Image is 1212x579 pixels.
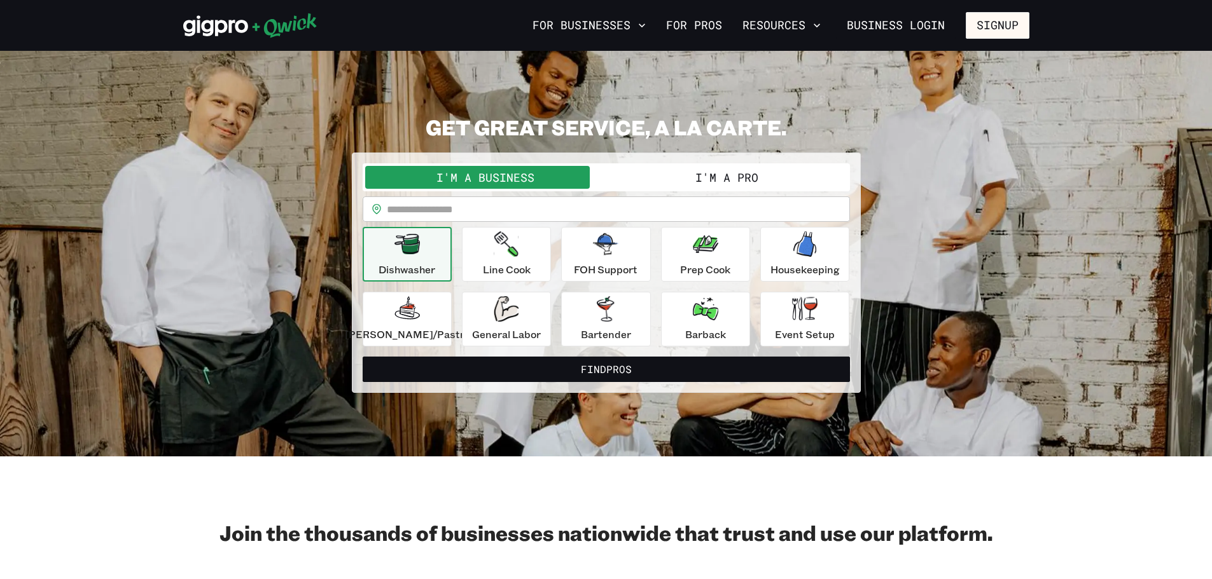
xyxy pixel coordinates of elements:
[770,262,840,277] p: Housekeeping
[352,114,861,140] h2: GET GREAT SERVICE, A LA CARTE.
[775,327,835,342] p: Event Setup
[661,292,750,346] button: Barback
[183,520,1029,545] h2: Join the thousands of businesses nationwide that trust and use our platform.
[363,357,850,382] button: FindPros
[680,262,730,277] p: Prep Cook
[345,327,470,342] p: [PERSON_NAME]/Pastry
[581,327,631,342] p: Bartender
[363,292,452,346] button: [PERSON_NAME]/Pastry
[760,227,849,282] button: Housekeeping
[606,166,847,189] button: I'm a Pro
[462,292,551,346] button: General Labor
[966,12,1029,39] button: Signup
[483,262,531,277] p: Line Cook
[363,227,452,282] button: Dishwasher
[527,15,651,36] button: For Businesses
[760,292,849,346] button: Event Setup
[836,12,956,39] a: Business Login
[661,227,750,282] button: Prep Cook
[685,327,726,342] p: Barback
[661,15,727,36] a: For Pros
[365,166,606,189] button: I'm a Business
[462,227,551,282] button: Line Cook
[574,262,637,277] p: FOH Support
[472,327,541,342] p: General Labor
[737,15,826,36] button: Resources
[561,292,650,346] button: Bartender
[379,262,435,277] p: Dishwasher
[561,227,650,282] button: FOH Support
